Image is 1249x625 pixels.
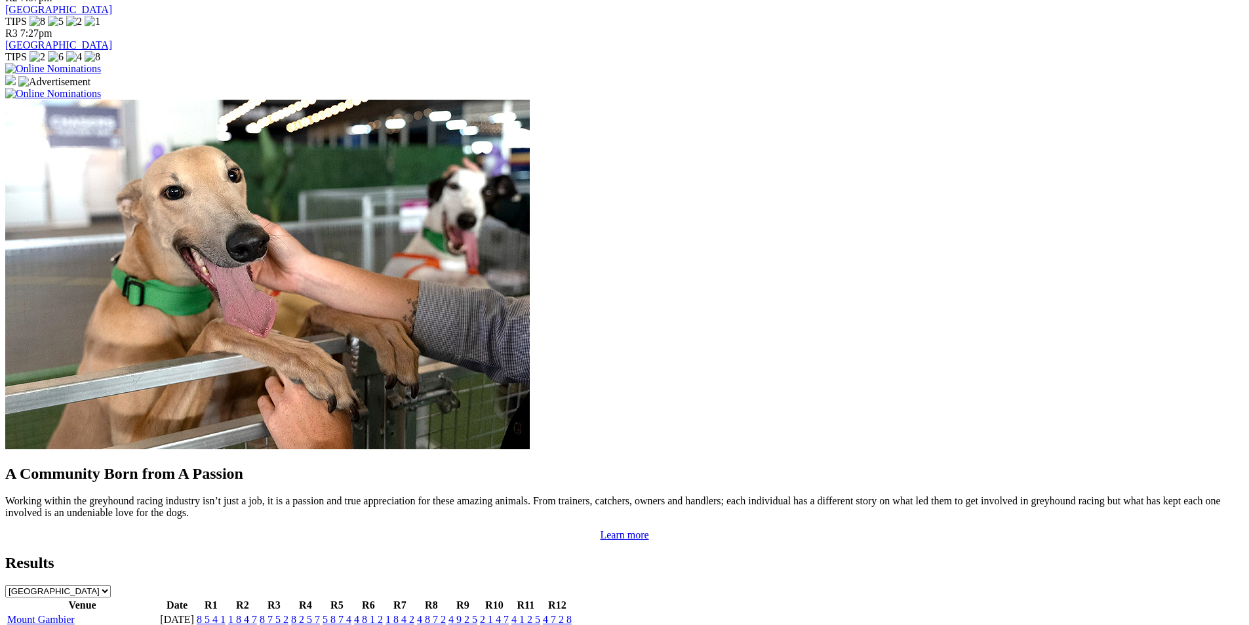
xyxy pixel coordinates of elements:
span: TIPS [5,16,27,27]
img: 8 [85,51,100,63]
a: [GEOGRAPHIC_DATA] [5,39,112,50]
a: 4 7 2 8 [543,614,572,625]
a: 4 8 7 2 [417,614,446,625]
img: Westy_Cropped.jpg [5,100,530,449]
th: R11 [511,599,541,612]
th: R3 [259,599,289,612]
img: Advertisement [18,76,90,88]
th: Date [159,599,195,612]
th: R4 [290,599,321,612]
img: 8 [30,16,45,28]
a: 2 1 4 7 [480,614,509,625]
img: Online Nominations [5,63,101,75]
a: 4 8 1 2 [354,614,383,625]
p: Working within the greyhound racing industry isn’t just a job, it is a passion and true appreciat... [5,495,1244,519]
a: [GEOGRAPHIC_DATA] [5,4,112,15]
a: 8 2 5 7 [291,614,320,625]
img: Online Nominations [5,88,101,100]
a: 8 5 4 1 [197,614,226,625]
img: 15187_Greyhounds_GreysPlayCentral_Resize_SA_WebsiteBanner_300x115_2025.jpg [5,75,16,85]
th: R7 [385,599,415,612]
a: 4 9 2 5 [448,614,477,625]
a: Mount Gambier [7,614,75,625]
span: 7:27pm [20,28,52,39]
th: R9 [448,599,478,612]
th: R5 [322,599,352,612]
th: R1 [196,599,226,612]
th: R12 [542,599,572,612]
span: TIPS [5,51,27,62]
h2: A Community Born from A Passion [5,465,1244,483]
img: 6 [48,51,64,63]
h2: Results [5,554,1244,572]
th: R2 [228,599,258,612]
a: 1 8 4 2 [386,614,414,625]
img: 2 [66,16,82,28]
img: 1 [85,16,100,28]
a: 5 8 7 4 [323,614,351,625]
th: R8 [416,599,446,612]
img: 5 [48,16,64,28]
th: R6 [353,599,384,612]
th: R10 [479,599,509,612]
a: Learn more [600,529,648,540]
a: 4 1 2 5 [511,614,540,625]
a: 8 7 5 2 [260,614,288,625]
img: 4 [66,51,82,63]
span: R3 [5,28,18,39]
a: 1 8 4 7 [228,614,257,625]
img: 2 [30,51,45,63]
th: Venue [7,599,158,612]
